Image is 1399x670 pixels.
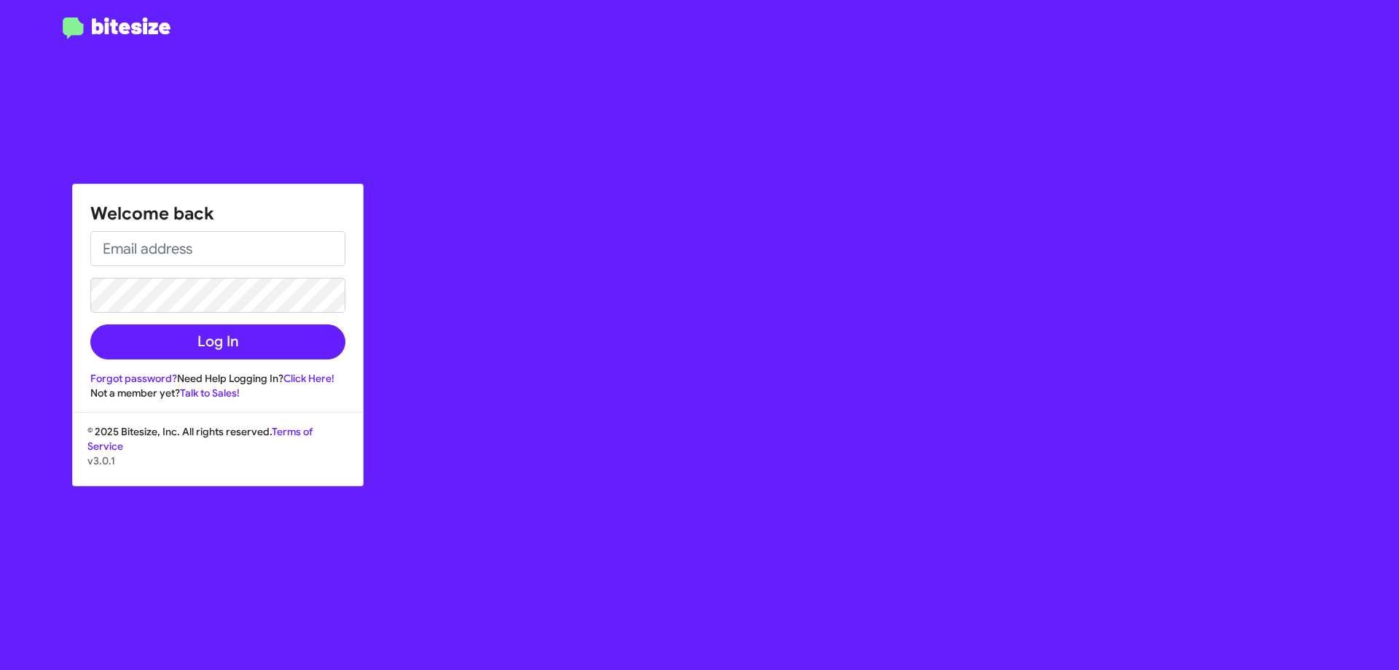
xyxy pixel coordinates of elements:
input: Email address [90,231,345,266]
p: v3.0.1 [87,453,348,468]
div: Not a member yet? [90,386,345,400]
a: Click Here! [283,372,334,385]
div: Need Help Logging In? [90,371,345,386]
div: © 2025 Bitesize, Inc. All rights reserved. [73,424,363,486]
a: Talk to Sales! [180,386,240,400]
button: Log In [90,324,345,359]
a: Forgot password? [90,372,177,385]
h1: Welcome back [90,202,345,225]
